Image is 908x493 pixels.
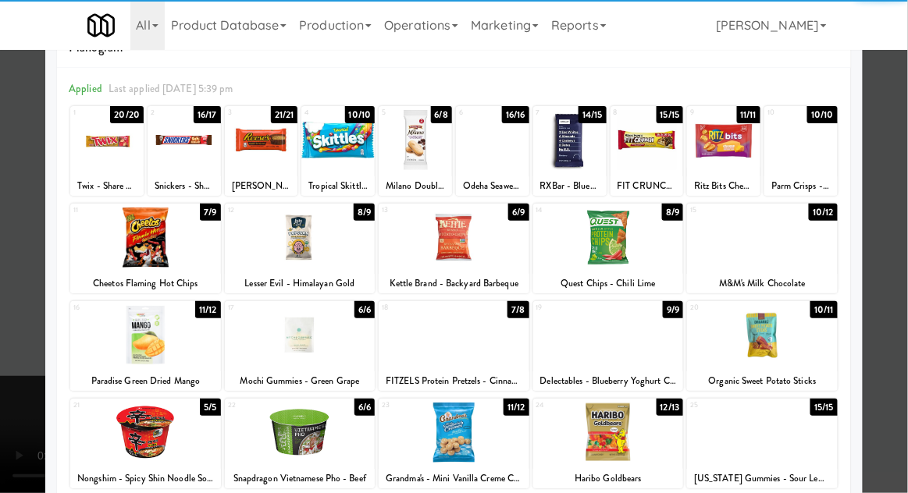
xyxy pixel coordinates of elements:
div: Nongshim - Spicy Shin Noodle Soup [70,469,221,488]
div: 714/15RXBar - Blueberry [533,106,607,196]
div: 20/20 [110,106,144,123]
div: 616/16Odeha Seaweed Crunch [456,106,529,196]
img: Micromart [87,12,115,39]
div: 21/21 [271,106,298,123]
div: Parm Crisps - Ranch [764,176,838,196]
div: 3 [228,106,262,119]
div: 2515/15[US_STATE] Gummies - Sour Lemonade [687,399,838,488]
div: 10 [767,106,801,119]
div: FIT CRUNCH - Peanut Butter Protein Bar [611,176,684,196]
div: FITZELS Protein Pretzels - Cinnamon Buns [381,371,527,391]
div: 8/9 [662,204,683,221]
div: Lesser Evil - Himalayan Gold [227,274,373,293]
div: Twix - Share Size [70,176,144,196]
div: Snickers - Share Size [150,176,219,196]
div: 24 [536,399,608,412]
div: Grandma's - Mini Vanilla Creme Cookies [379,469,529,488]
div: Haribo Goldbears [533,469,684,488]
div: Mochi Gummies - Green Grape [225,371,376,391]
div: 321/21[PERSON_NAME] [225,106,298,196]
div: 11/12 [195,301,221,318]
div: 15/15 [810,399,838,416]
div: 16/17 [194,106,221,123]
div: 176/6Mochi Gummies - Green Grape [225,301,376,391]
div: 4 [304,106,338,119]
div: 7/9 [200,204,220,221]
div: Odeha Seaweed Crunch [458,176,527,196]
div: 2 [151,106,184,119]
div: 10/11 [810,301,838,318]
div: 11 [73,204,145,217]
div: 117/9Cheetos Flaming Hot Chips [70,204,221,293]
div: Cheetos Flaming Hot Chips [73,274,219,293]
div: 911/11Ritz Bits Cheese [687,106,760,196]
div: Kettle Brand - Backyard Barbeque [381,274,527,293]
div: 128/9Lesser Evil - Himalayan Gold [225,204,376,293]
div: 136/9Kettle Brand - Backyard Barbeque [379,204,529,293]
div: 6/8 [431,106,452,123]
div: 22 [228,399,300,412]
div: 5/5 [200,399,220,416]
div: 187/8FITZELS Protein Pretzels - Cinnamon Buns [379,301,529,391]
div: 1010/10Parm Crisps - Ranch [764,106,838,196]
div: 10/12 [809,204,838,221]
div: Haribo Goldbears [536,469,682,488]
div: 15 [690,204,762,217]
div: Cheetos Flaming Hot Chips [70,274,221,293]
div: Quest Chips - Chili Lime [536,274,682,293]
div: Lesser Evil - Himalayan Gold [225,274,376,293]
div: 18 [382,301,454,314]
div: 25 [690,399,762,412]
div: 16 [73,301,145,314]
div: 14/15 [579,106,607,123]
div: Organic Sweet Potato Sticks [687,371,838,391]
div: Milano Double Dark Chocolate Cookies [379,176,452,196]
div: [US_STATE] Gummies - Sour Lemonade [689,469,835,488]
div: M&M's Milk Chocolate [687,274,838,293]
div: [PERSON_NAME] [225,176,298,196]
div: 11/12 [504,399,529,416]
div: 23 [382,399,454,412]
div: Nongshim - Spicy Shin Noodle Soup [73,469,219,488]
div: 12 [228,204,300,217]
div: Delectables - Blueberry Yoghurt Covered Pretzles [533,371,684,391]
div: 2311/12Grandma's - Mini Vanilla Creme Cookies [379,399,529,488]
div: 15/15 [657,106,684,123]
div: 10/10 [345,106,376,123]
div: M&M's Milk Chocolate [689,274,835,293]
div: 9 [690,106,724,119]
div: Mochi Gummies - Green Grape [227,371,373,391]
div: Parm Crisps - Ranch [767,176,835,196]
div: FITZELS Protein Pretzels - Cinnamon Buns [379,371,529,391]
div: 19 [536,301,608,314]
div: Kettle Brand - Backyard Barbeque [379,274,529,293]
span: Last applied [DATE] 5:39 pm [109,81,233,96]
div: 120/20Twix - Share Size [70,106,144,196]
div: 6 [459,106,493,119]
div: 1611/12Paradise Green Dried Mango [70,301,221,391]
div: Twix - Share Size [73,176,141,196]
div: 148/9Quest Chips - Chili Lime [533,204,684,293]
div: Tropical Skittles [304,176,372,196]
div: Paradise Green Dried Mango [73,371,219,391]
div: [US_STATE] Gummies - Sour Lemonade [687,469,838,488]
div: 6/6 [354,301,375,318]
div: 7/8 [507,301,529,318]
div: Ritz Bits Cheese [689,176,758,196]
div: 11/11 [737,106,761,123]
div: 8/9 [354,204,375,221]
div: 56/8Milano Double Dark Chocolate Cookies [379,106,452,196]
div: Paradise Green Dried Mango [70,371,221,391]
div: 216/17Snickers - Share Size [148,106,221,196]
div: FIT CRUNCH - Peanut Butter Protein Bar [613,176,682,196]
div: 16/16 [502,106,529,123]
div: 14 [536,204,608,217]
div: 226/6Snapdragon Vietnamese Pho - Beef [225,399,376,488]
div: Delectables - Blueberry Yoghurt Covered Pretzles [536,371,682,391]
div: 7 [536,106,570,119]
div: Snapdragon Vietnamese Pho - Beef [227,469,373,488]
div: Snickers - Share Size [148,176,221,196]
div: 8 [614,106,647,119]
div: Ritz Bits Cheese [687,176,760,196]
div: 1510/12M&M's Milk Chocolate [687,204,838,293]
